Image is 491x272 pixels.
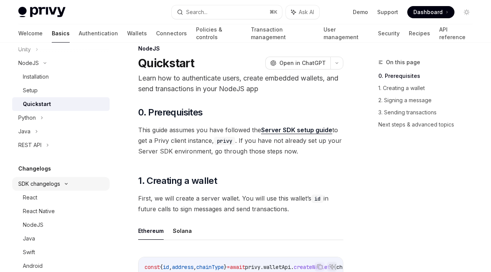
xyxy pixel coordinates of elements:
div: React Native [23,207,55,216]
button: Ask AI [327,262,337,272]
div: Quickstart [23,100,51,109]
a: React Native [12,204,110,218]
span: privy [245,264,260,270]
a: Quickstart [12,97,110,111]
a: Policies & controls [196,24,242,43]
p: Learn how to authenticate users, create embedded wallets, and send transactions in your NodeJS app [138,73,343,94]
a: NodeJS [12,218,110,232]
span: 1. Creating a wallet [138,175,217,187]
div: Setup [23,86,38,95]
span: chainType [196,264,224,270]
a: Server SDK setup guide [261,126,332,134]
a: User management [324,24,369,43]
span: On this page [386,58,420,67]
a: Dashboard [407,6,454,18]
span: , [193,264,196,270]
div: Installation [23,72,49,81]
span: . [260,264,263,270]
a: Transaction management [251,24,314,43]
h5: Changelogs [18,164,51,173]
div: SDK changelogs [18,179,60,188]
div: NodeJS [138,45,343,52]
a: Setup [12,84,110,97]
span: . [291,264,294,270]
div: NodeJS [18,59,39,68]
span: await [230,264,245,270]
a: Authentication [79,24,118,43]
a: Security [378,24,400,43]
span: const [145,264,160,270]
a: Swift [12,245,110,259]
div: Python [18,113,36,122]
a: Connectors [156,24,187,43]
button: Ask AI [286,5,319,19]
span: } [224,264,227,270]
button: Copy the contents from the code block [315,262,325,272]
div: React [23,193,37,202]
div: Java [23,234,35,243]
a: Next steps & advanced topics [378,119,479,131]
a: Demo [353,8,368,16]
a: Installation [12,70,110,84]
a: Basics [52,24,70,43]
span: , [169,264,172,270]
span: ⌘ K [269,9,277,15]
span: 0. Prerequisites [138,106,202,119]
a: 0. Prerequisites [378,70,479,82]
span: Ask AI [299,8,314,16]
a: Java [12,232,110,245]
a: 3. Sending transactions [378,106,479,119]
span: = [227,264,230,270]
span: This guide assumes you have followed the to get a Privy client instance, . If you have not alread... [138,125,343,157]
a: React [12,191,110,204]
h1: Quickstart [138,56,194,70]
button: Ethereum [138,222,164,240]
code: id [311,195,324,203]
span: Dashboard [413,8,443,16]
img: light logo [18,7,65,17]
a: Support [377,8,398,16]
a: Wallets [127,24,147,43]
button: Search...⌘K [172,5,282,19]
span: createWallet [294,264,330,270]
div: Java [18,127,30,136]
div: NodeJS [23,220,43,229]
a: 1. Creating a wallet [378,82,479,94]
code: privy [214,137,235,145]
span: walletApi [263,264,291,270]
div: Android [23,261,43,270]
span: First, we will create a server wallet. You will use this wallet’s in future calls to sign message... [138,193,343,214]
span: address [172,264,193,270]
button: Solana [173,222,192,240]
button: Toggle dark mode [461,6,473,18]
span: { [160,264,163,270]
div: Search... [186,8,207,17]
button: Open in ChatGPT [265,57,330,70]
a: Recipes [409,24,430,43]
span: Open in ChatGPT [279,59,326,67]
div: Swift [23,248,35,257]
a: 2. Signing a message [378,94,479,106]
div: REST API [18,141,41,150]
a: Welcome [18,24,43,43]
a: API reference [439,24,473,43]
span: id [163,264,169,270]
